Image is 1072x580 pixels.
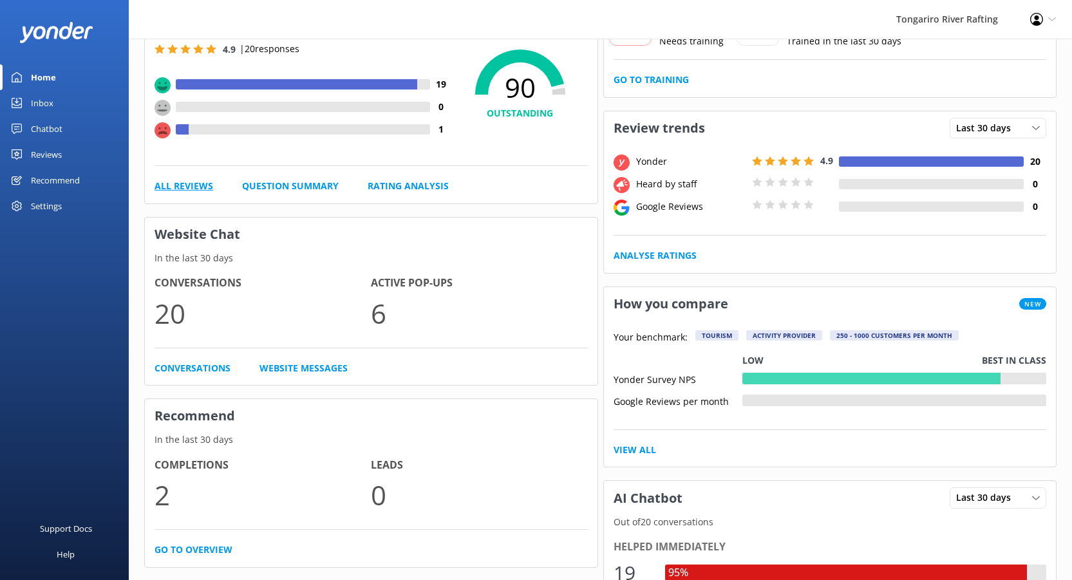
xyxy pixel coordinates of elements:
[604,111,715,145] h3: Review trends
[787,34,901,48] p: Trained in the last 30 days
[614,373,742,384] div: Yonder Survey NPS
[614,395,742,406] div: Google Reviews per month
[453,106,588,120] h4: OUTSTANDING
[982,353,1046,368] p: Best in class
[31,193,62,219] div: Settings
[155,473,371,516] p: 2
[155,543,232,557] a: Go to overview
[614,330,688,346] p: Your benchmark:
[956,121,1019,135] span: Last 30 days
[371,292,587,335] p: 6
[659,34,724,48] p: Needs training
[633,177,749,191] div: Heard by staff
[604,515,1057,529] p: Out of 20 conversations
[155,292,371,335] p: 20
[742,353,764,368] p: Low
[430,122,453,136] h4: 1
[240,42,299,56] p: | 20 responses
[1019,298,1046,310] span: New
[1024,200,1046,214] h4: 0
[614,73,689,87] a: Go to Training
[430,77,453,91] h4: 19
[371,457,587,474] h4: Leads
[155,179,213,193] a: All Reviews
[695,330,738,341] div: Tourism
[259,361,348,375] a: Website Messages
[430,100,453,114] h4: 0
[31,142,62,167] div: Reviews
[40,516,92,541] div: Support Docs
[371,275,587,292] h4: Active Pop-ups
[1024,154,1046,169] h4: 20
[145,251,597,265] p: In the last 30 days
[633,154,749,169] div: Yonder
[453,71,588,104] span: 90
[31,167,80,193] div: Recommend
[155,457,371,474] h4: Completions
[31,64,56,90] div: Home
[31,90,53,116] div: Inbox
[155,275,371,292] h4: Conversations
[614,248,697,263] a: Analyse Ratings
[614,443,656,457] a: View All
[155,361,230,375] a: Conversations
[242,179,339,193] a: Question Summary
[956,491,1019,505] span: Last 30 days
[746,330,822,341] div: Activity Provider
[31,116,62,142] div: Chatbot
[604,287,738,321] h3: How you compare
[145,399,597,433] h3: Recommend
[820,154,833,167] span: 4.9
[830,330,959,341] div: 250 - 1000 customers per month
[223,43,236,55] span: 4.9
[633,200,749,214] div: Google Reviews
[604,482,692,515] h3: AI Chatbot
[368,179,449,193] a: Rating Analysis
[145,433,597,447] p: In the last 30 days
[614,539,1047,556] div: Helped immediately
[145,218,597,251] h3: Website Chat
[57,541,75,567] div: Help
[371,473,587,516] p: 0
[19,22,93,43] img: yonder-white-logo.png
[1024,177,1046,191] h4: 0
